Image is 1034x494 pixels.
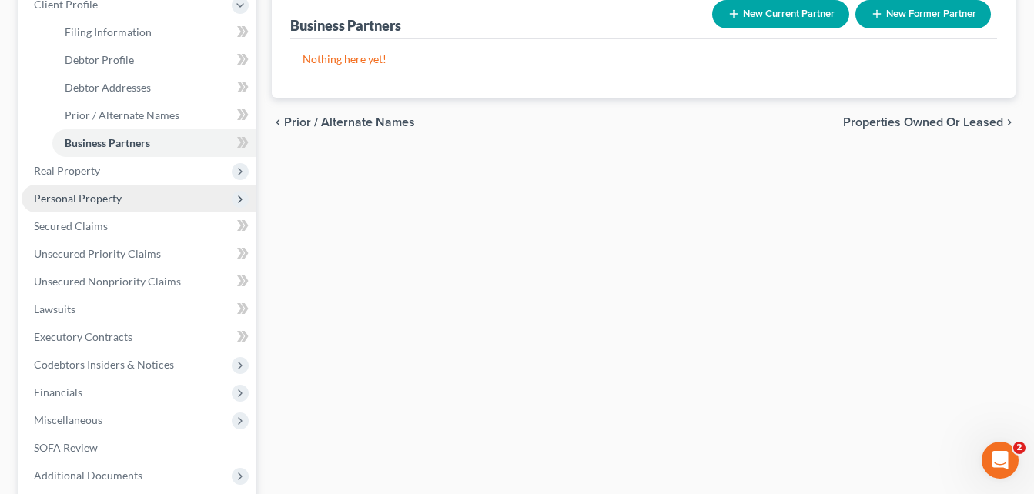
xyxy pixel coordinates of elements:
span: Prior / Alternate Names [284,116,415,129]
span: Codebtors Insiders & Notices [34,358,174,371]
span: Debtor Profile [65,53,134,66]
a: Business Partners [52,129,256,157]
a: Secured Claims [22,212,256,240]
span: Unsecured Priority Claims [34,247,161,260]
span: Real Property [34,164,100,177]
div: Business Partners [290,16,401,35]
iframe: Intercom live chat [982,442,1019,479]
span: Prior / Alternate Names [65,108,179,122]
a: SOFA Review [22,434,256,462]
button: chevron_left Prior / Alternate Names [272,116,415,129]
span: Financials [34,386,82,399]
button: Properties Owned or Leased chevron_right [843,116,1016,129]
span: Filing Information [65,25,152,38]
span: Executory Contracts [34,330,132,343]
span: Business Partners [65,136,150,149]
span: Miscellaneous [34,413,102,426]
span: Debtor Addresses [65,81,151,94]
span: Secured Claims [34,219,108,232]
span: Lawsuits [34,302,75,315]
p: Nothing here yet! [303,52,985,67]
span: Additional Documents [34,469,142,482]
a: Executory Contracts [22,323,256,351]
a: Filing Information [52,18,256,46]
span: Personal Property [34,192,122,205]
span: 2 [1013,442,1026,454]
a: Lawsuits [22,295,256,323]
span: SOFA Review [34,441,98,454]
i: chevron_right [1003,116,1016,129]
a: Debtor Addresses [52,74,256,102]
a: Unsecured Priority Claims [22,240,256,268]
span: Unsecured Nonpriority Claims [34,275,181,288]
a: Debtor Profile [52,46,256,74]
span: Properties Owned or Leased [843,116,1003,129]
a: Unsecured Nonpriority Claims [22,268,256,295]
i: chevron_left [272,116,284,129]
a: Prior / Alternate Names [52,102,256,129]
